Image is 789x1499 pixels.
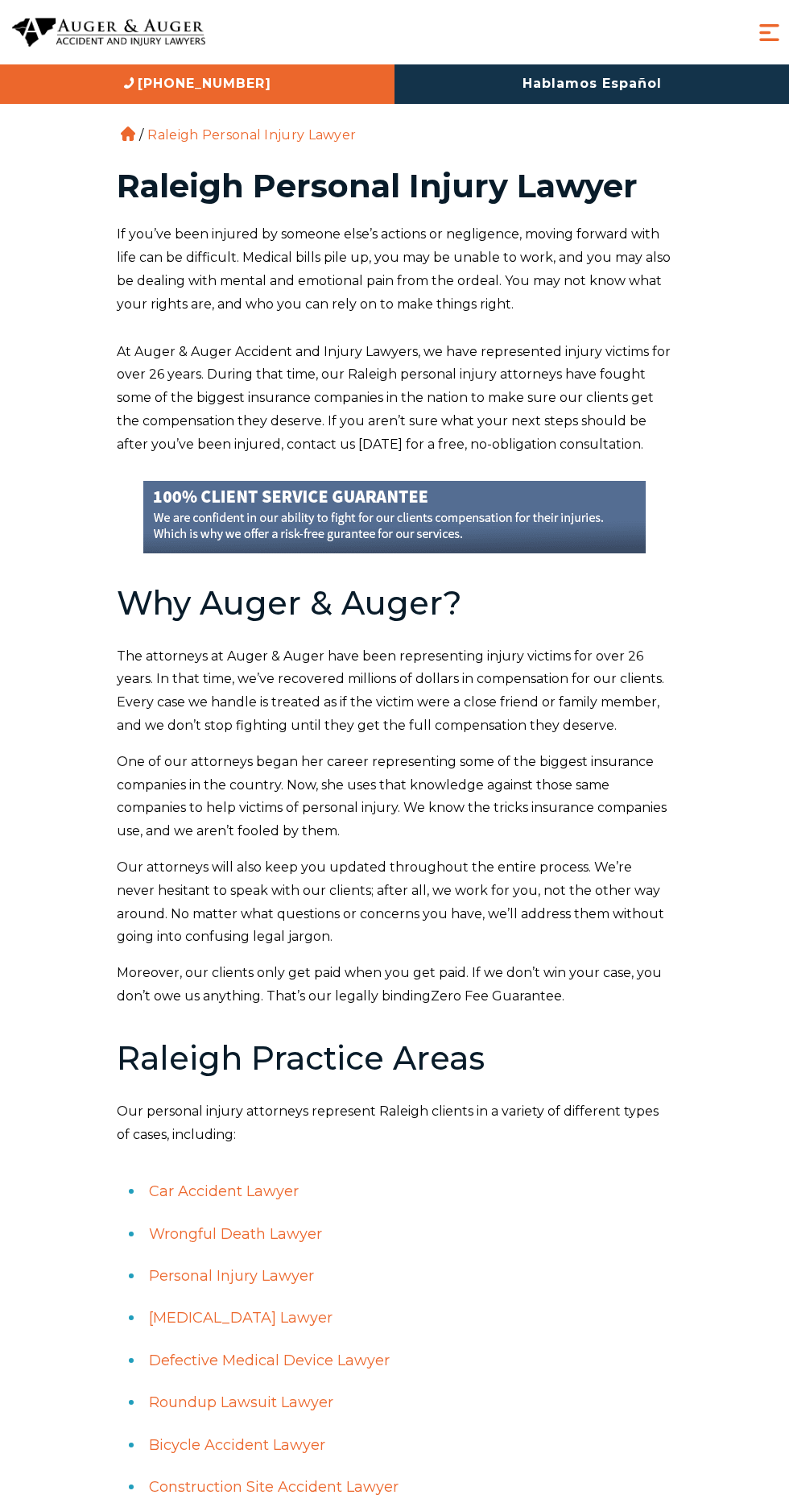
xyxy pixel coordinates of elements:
a: Wrongful Death Lawyer [149,1225,322,1243]
span: One of our attorneys began her career representing some of the biggest insurance companies in the... [117,754,667,839]
span: Our attorneys will also keep you updated throughout the entire process. We’re never hesitant to s... [117,859,664,944]
span: The attorneys at Auger & Auger have been representing injury victims for over 26 years. In that t... [117,648,664,733]
h2: Raleigh Practice Areas [117,1041,672,1076]
p: At Auger & Auger Accident and Injury Lawyers, we have represented injury victims for over 26 year... [117,341,672,457]
h1: Raleigh Personal Injury Lawyer [117,170,672,202]
p: If you’ve been injured by someone else’s actions or negligence, moving forward with life can be d... [117,223,672,316]
a: Personal Injury Lawyer [149,1267,314,1285]
img: guarantee-banner [143,481,646,553]
a: Construction Site Accident Lawyer [149,1478,399,1496]
a: Defective Medical Device Lawyer [149,1352,390,1369]
span: Zero Fee Guarantee [431,988,562,1004]
button: Menu [755,19,783,47]
a: Home [121,126,135,141]
span: Moreover, our clients only get paid when you get paid. If we don’t win your case, you don’t owe u... [117,965,662,1004]
img: Auger & Auger Accident and Injury Lawyers Logo [12,18,205,48]
a: Roundup Lawsuit Lawyer [149,1393,333,1411]
span: . [562,988,564,1004]
a: Car Accident Lawyer [149,1182,299,1200]
a: Hablamos Español [394,64,789,104]
span: Our personal injury attorneys represent Raleigh clients in a variety of different types of cases,... [117,1104,659,1142]
a: [MEDICAL_DATA] Lawyer [149,1309,333,1327]
li: Raleigh Personal Injury Lawyer [143,127,360,143]
a: Bicycle Accident Lawyer [149,1436,325,1454]
h2: Why Auger & Auger? [117,586,672,621]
